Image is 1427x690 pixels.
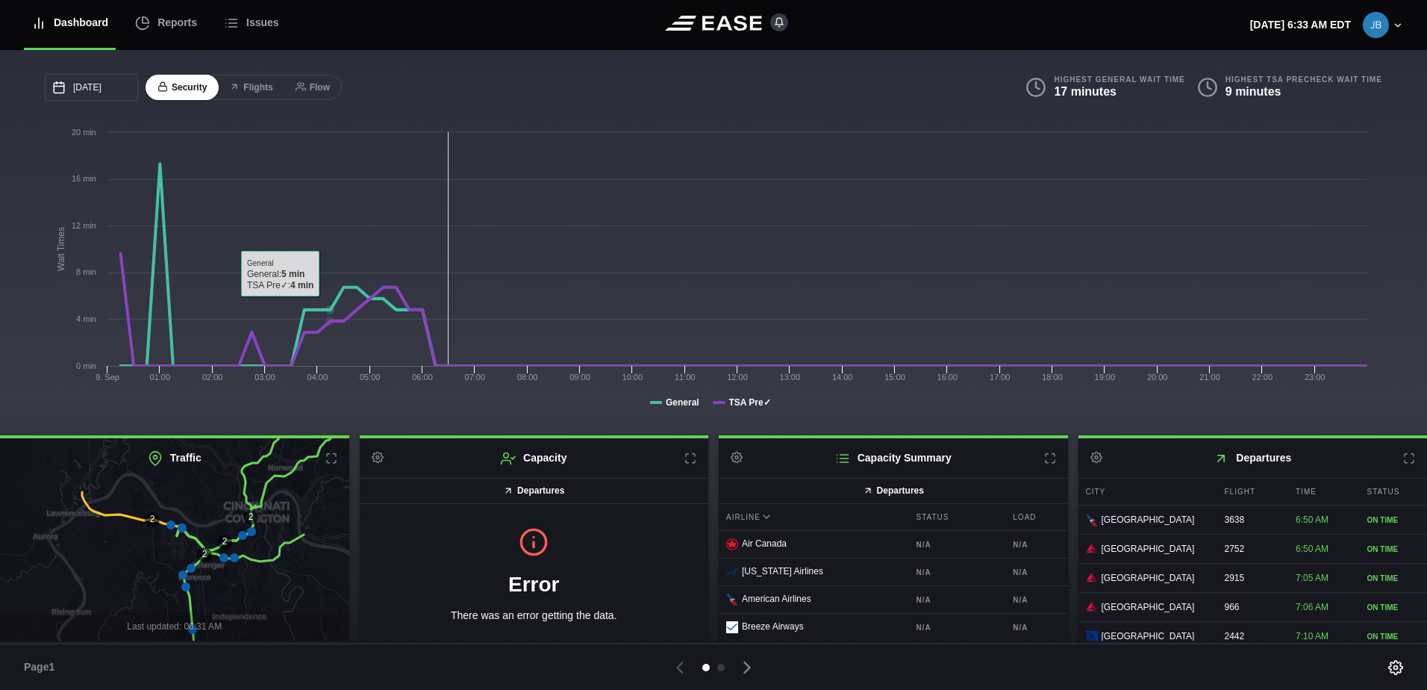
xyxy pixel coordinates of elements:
div: ON TIME [1367,573,1420,584]
button: Security [146,75,219,101]
div: ON TIME [1367,602,1420,613]
div: 2 [217,535,232,550]
div: 2752 [1217,535,1285,563]
div: 2442 [1217,622,1285,650]
div: ON TIME [1367,515,1420,526]
b: Highest TSA PreCheck Wait Time [1225,75,1382,84]
div: Time [1288,479,1356,505]
text: 05:00 [360,373,381,382]
h2: Capacity [360,438,709,478]
img: be0d2eec6ce3591e16d61ee7af4da0ae [1363,12,1389,38]
b: 9 minutes [1225,85,1281,98]
b: N/A [1013,622,1060,633]
span: 7:06 AM [1296,602,1328,612]
tspan: 0 min [76,361,96,370]
span: [US_STATE] Airlines [742,566,823,576]
text: 13:00 [780,373,801,382]
tspan: 12 min [72,221,96,230]
text: 01:00 [150,373,171,382]
text: 11:00 [675,373,696,382]
div: ON TIME [1367,631,1420,642]
text: 02:00 [202,373,223,382]
div: Status [909,504,1002,530]
input: mm/dd/yyyy [45,74,138,101]
text: 22:00 [1252,373,1273,382]
b: N/A [917,539,995,550]
text: 09:00 [569,373,590,382]
text: 12:00 [727,373,748,382]
b: N/A [917,594,995,606]
button: Flights [217,75,284,101]
text: 15:00 [884,373,905,382]
text: 16:00 [937,373,958,382]
span: 6:50 AM [1296,544,1328,554]
div: 2915 [1217,564,1285,592]
h1: Error [384,569,685,600]
text: 04:00 [307,373,328,382]
tspan: 9. Sep [96,373,119,382]
b: N/A [917,567,995,578]
div: 3638 [1217,506,1285,534]
div: ON TIME [1367,544,1420,555]
b: N/A [1013,594,1060,606]
span: [GEOGRAPHIC_DATA] [1102,571,1195,585]
h2: Capacity Summary [719,438,1068,478]
span: [GEOGRAPHIC_DATA] [1102,630,1195,643]
div: Flight [1217,479,1285,505]
text: 17:00 [990,373,1011,382]
b: 17 minutes [1054,85,1117,98]
div: 966 [1217,593,1285,621]
div: 2 [243,510,258,525]
p: There was an error getting the data. [384,608,685,624]
div: Load [1005,504,1067,530]
span: American Airlines [742,594,811,604]
text: 06:00 [412,373,433,382]
p: [DATE] 6:33 AM EDT [1250,17,1351,33]
span: [GEOGRAPHIC_DATA] [1102,542,1195,556]
tspan: General [666,397,699,408]
span: 7:10 AM [1296,631,1328,641]
span: [GEOGRAPHIC_DATA] [1102,513,1195,526]
span: [GEOGRAPHIC_DATA] [1102,600,1195,614]
span: Air Canada [742,538,787,549]
span: Page 1 [24,659,61,675]
button: Departures [360,478,709,504]
text: 03:00 [255,373,275,382]
span: 7:05 AM [1296,573,1328,583]
text: 08:00 [517,373,538,382]
b: N/A [1013,539,1060,550]
button: Departures [719,478,1068,504]
tspan: Wait Times [56,227,66,271]
tspan: 16 min [72,174,96,183]
tspan: 20 min [72,128,96,137]
text: 23:00 [1305,373,1325,382]
text: 07:00 [465,373,486,382]
b: N/A [1013,567,1060,578]
b: Highest General Wait Time [1054,75,1184,84]
div: Airline [719,504,905,530]
tspan: 8 min [76,267,96,276]
div: 2 [145,512,160,527]
tspan: 4 min [76,314,96,323]
div: 2 [197,547,212,562]
div: City [1078,479,1214,505]
b: N/A [917,622,995,633]
text: 14:00 [832,373,853,382]
text: 21:00 [1199,373,1220,382]
text: 19:00 [1095,373,1116,382]
text: 10:00 [622,373,643,382]
span: 6:50 AM [1296,515,1328,525]
button: Flow [284,75,342,101]
span: Breeze Airways [742,621,804,632]
text: 18:00 [1042,373,1063,382]
tspan: TSA Pre✓ [728,397,770,408]
text: 20:00 [1147,373,1168,382]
